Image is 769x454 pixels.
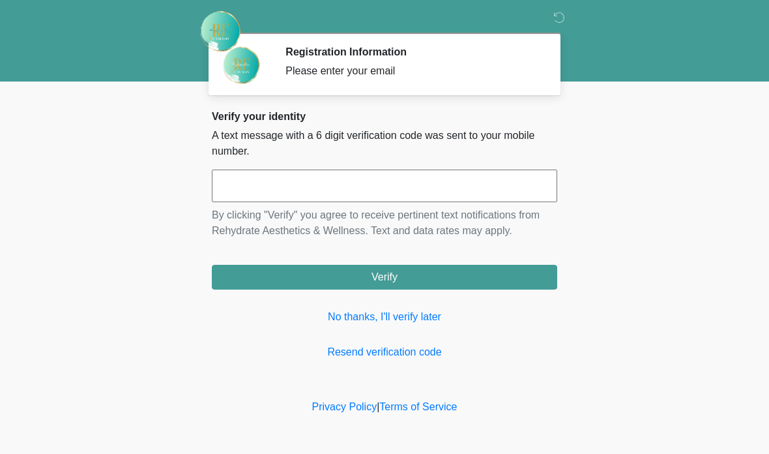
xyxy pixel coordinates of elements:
[222,46,261,85] img: Agent Avatar
[379,401,457,412] a: Terms of Service
[199,10,242,53] img: Rehydrate Aesthetics & Wellness Logo
[285,63,538,79] div: Please enter your email
[212,344,557,360] a: Resend verification code
[377,401,379,412] a: |
[212,110,557,123] h2: Verify your identity
[212,207,557,239] p: By clicking "Verify" you agree to receive pertinent text notifications from Rehydrate Aesthetics ...
[212,309,557,325] a: No thanks, I'll verify later
[212,265,557,290] button: Verify
[312,401,377,412] a: Privacy Policy
[212,128,557,159] p: A text message with a 6 digit verification code was sent to your mobile number.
